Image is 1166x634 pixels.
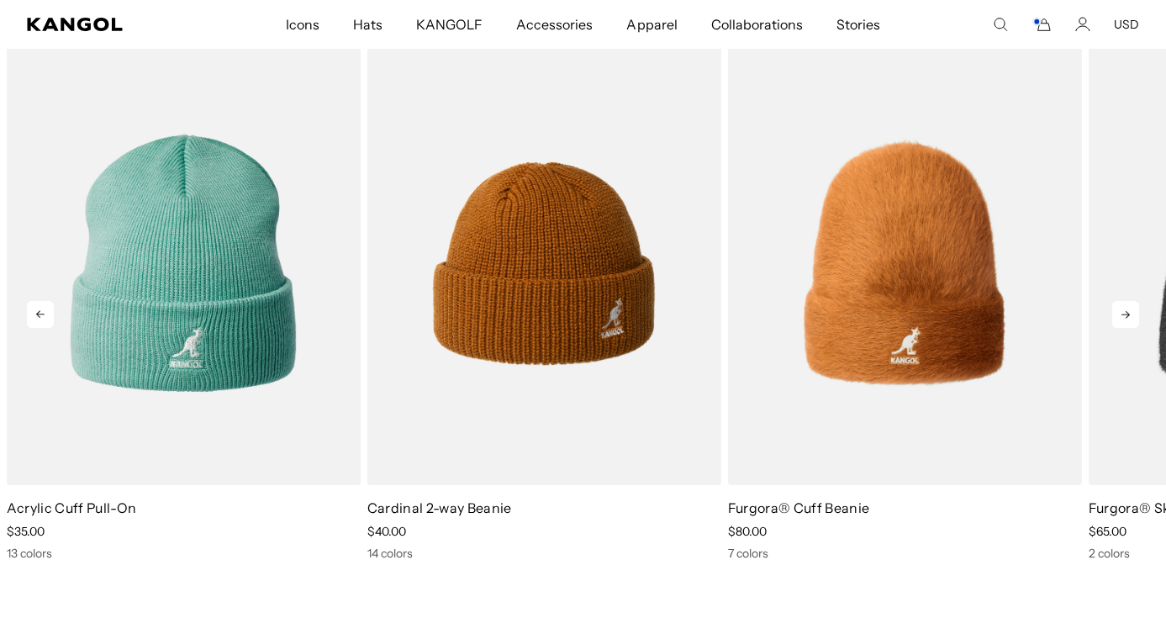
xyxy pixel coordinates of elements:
[7,499,136,516] a: Acrylic Cuff Pull-On
[367,41,721,486] img: Cardinal 2-way Beanie
[728,546,1082,561] div: 7 colors
[7,41,361,486] img: Acrylic Cuff Pull-On
[721,41,1082,562] div: 2 of 5
[728,41,1082,486] img: Furgora® Cuff Beanie
[993,17,1008,32] summary: Search here
[1089,524,1126,539] span: $65.00
[1114,17,1139,32] button: USD
[1031,17,1052,32] button: Cart
[7,546,361,561] div: 13 colors
[1075,17,1090,32] a: Account
[728,524,767,539] span: $80.00
[367,524,406,539] span: $40.00
[367,499,512,516] a: Cardinal 2-way Beanie
[728,499,869,516] a: Furgora® Cuff Beanie
[7,524,45,539] span: $35.00
[367,546,721,561] div: 14 colors
[27,18,188,31] a: Kangol
[361,41,721,562] div: 1 of 5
